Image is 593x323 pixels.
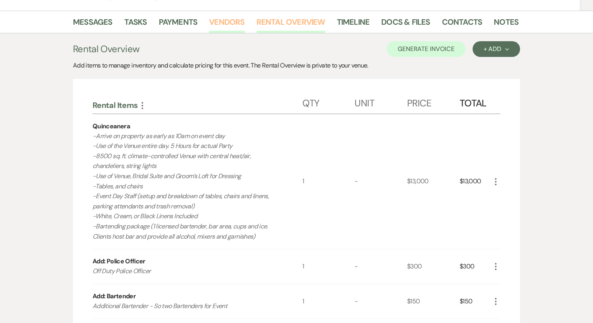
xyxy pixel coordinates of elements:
div: + Add [484,46,509,52]
a: Payments [159,16,198,33]
a: Timeline [337,16,370,33]
div: Total [460,90,491,113]
button: Generate Invoice [387,41,466,57]
div: - [355,284,407,319]
div: Quinceanera [93,122,130,131]
div: 1 [302,249,355,284]
div: Add: Bartender [93,292,136,301]
div: Rental Items [93,100,302,110]
a: Tasks [124,16,147,33]
a: Vendors [209,16,244,33]
p: -Arrive on property as early as 10am on event day -Use of the Venue entire day. 5 Hours for actua... [93,131,281,242]
div: Price [407,90,460,113]
p: Additional Bartender - So two Bartenders for Event [93,301,281,311]
a: Contacts [442,16,482,33]
div: - [355,249,407,284]
div: 1 [302,114,355,249]
div: $13,000 [460,114,491,249]
div: Unit [355,90,407,113]
h3: Rental Overview [73,42,139,56]
a: Docs & Files [381,16,430,33]
div: $300 [460,249,491,284]
div: - [355,114,407,249]
div: Qty [302,90,355,113]
div: $150 [460,284,491,319]
a: Messages [73,16,113,33]
div: Add items to manage inventory and calculate pricing for this event. The Rental Overview is privat... [73,61,520,70]
div: $150 [407,284,460,319]
p: Off Duty Police Officer [93,266,281,276]
div: $13,000 [407,114,460,249]
div: $300 [407,249,460,284]
div: Add: Police Officer [93,257,146,266]
button: + Add [473,41,520,57]
a: Rental Overview [256,16,325,33]
div: 1 [302,284,355,319]
a: Notes [494,16,518,33]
